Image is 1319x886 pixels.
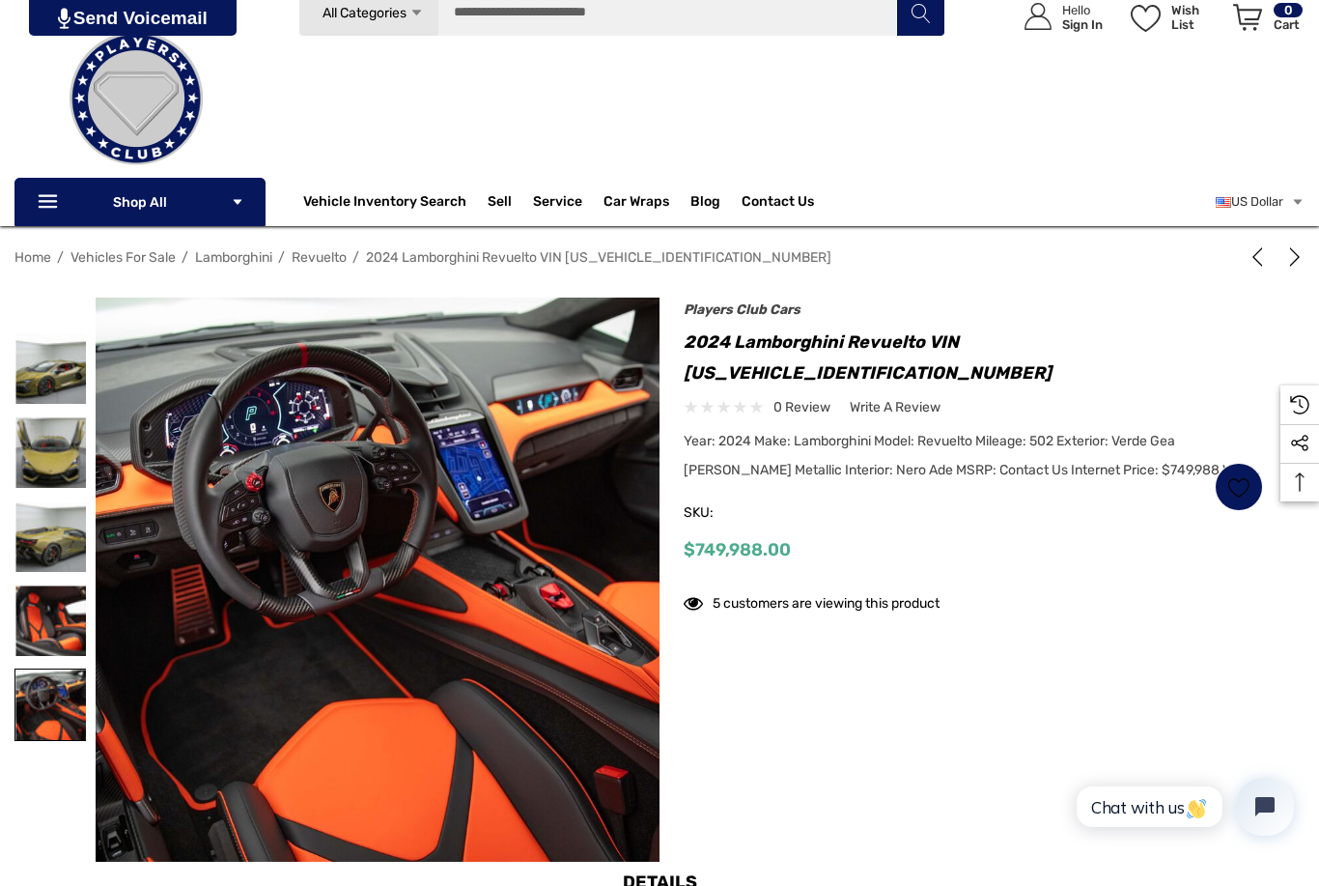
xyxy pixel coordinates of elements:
[488,193,512,214] span: Sell
[1131,5,1161,32] svg: Wish List
[15,333,86,404] img: For Sale 2024 Lamborghini Revuelto VIN ZHWUC1ZM6RLA01308
[1233,4,1262,31] svg: Review Your Cart
[15,417,86,488] img: For Sale 2024 Lamborghini Revuelto VIN ZHWUC1ZM6RLA01308
[1171,3,1222,32] p: Wish List
[684,433,1260,478] span: Year: 2024 Make: Lamborghini Model: Revuelto Mileage: 502 Exterior: Verde Gea [PERSON_NAME] Metal...
[1248,247,1275,267] a: Previous
[70,249,176,266] a: Vehicles For Sale
[533,193,582,214] a: Service
[366,249,831,266] a: 2024 Lamborghini Revuelto VIN [US_VEHICLE_IDENTIFICATION_NUMBER]
[14,241,1305,274] nav: Breadcrumb
[1215,463,1263,511] a: Wish List
[58,8,70,29] img: PjwhLS0gR2VuZXJhdG9yOiBHcmF2aXQuaW8gLS0+PHN2ZyB4bWxucz0iaHR0cDovL3d3dy53My5vcmcvMjAwMC9zdmciIHhtb...
[684,586,940,615] div: 5 customers are viewing this product
[195,249,272,266] a: Lamborghini
[603,183,690,221] a: Car Wraps
[1024,3,1052,30] svg: Icon User Account
[684,539,791,560] span: $749,988.00
[1280,472,1319,492] svg: Top
[15,670,86,740] img: For Sale 2024 Lamborghini Revuelto VIN ZHWUC1ZM6RLA01308
[850,395,940,419] a: Write a Review
[303,193,466,214] a: Vehicle Inventory Search
[14,178,266,226] p: Shop All
[1277,247,1305,267] a: Next
[850,399,940,416] span: Write a Review
[1228,476,1250,499] svg: Wish List
[322,5,406,21] span: All Categories
[15,586,86,656] img: For Sale 2024 Lamborghini Revuelto VIN ZHWUC1ZM6RLA01308
[690,193,720,214] a: Blog
[409,6,424,20] svg: Icon Arrow Down
[1274,3,1303,17] p: 0
[1055,761,1310,852] iframe: Tidio Chat
[488,183,533,221] a: Sell
[1216,183,1305,221] a: USD
[1062,17,1103,32] p: Sign In
[1062,3,1103,17] p: Hello
[36,191,65,214] svg: Icon Line
[15,501,86,572] img: For Sale 2024 Lamborghini Revuelto VIN ZHWUC1ZM6RLA01308
[1290,434,1309,453] svg: Social Media
[14,249,51,266] a: Home
[1274,17,1303,32] p: Cart
[1290,395,1309,414] svg: Recently Viewed
[231,195,244,209] svg: Icon Arrow Down
[684,301,800,318] a: Players Club Cars
[292,249,347,266] a: Revuelto
[684,500,780,527] span: SKU:
[603,193,669,214] span: Car Wraps
[684,327,1263,388] h1: 2024 Lamborghini Revuelto VIN [US_VEHICLE_IDENTIFICATION_NUMBER]
[773,395,830,419] span: 0 review
[40,2,233,195] img: Players Club | Cars For Sale
[742,193,814,214] a: Contact Us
